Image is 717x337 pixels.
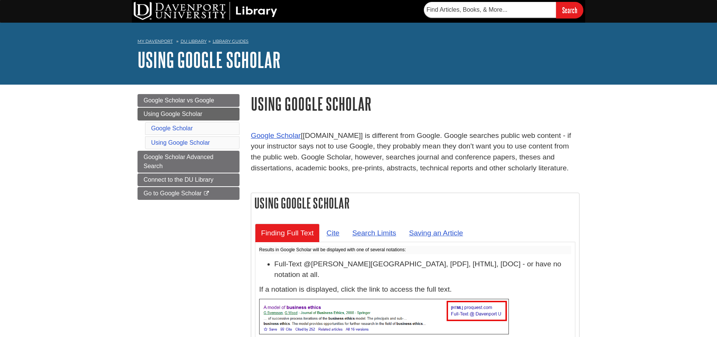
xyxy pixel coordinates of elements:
a: My Davenport [138,38,173,45]
a: Search Limits [346,224,402,242]
a: Cite [320,224,345,242]
a: Google Scholar [251,131,301,139]
input: Find Articles, Books, & More... [424,2,556,18]
span: Connect to the DU Library [144,176,213,183]
a: Connect to the DU Library [138,173,240,186]
li: Full-Text @[PERSON_NAME][GEOGRAPHIC_DATA], [PDF], [HTML], [DOC] - or have no notation at all. [274,259,571,281]
div: Guide Page Menu [138,94,240,200]
a: Go to Google Scholar [138,187,240,200]
span: Using Google Scholar [144,111,202,117]
a: Using Google Scholar [138,108,240,121]
nav: breadcrumb [138,36,579,48]
h2: Using Google Scholar [251,193,579,213]
a: DU Library [181,39,207,44]
p: Results in Google Scholar will be displayed with one of several notations: [259,246,571,254]
input: Search [556,2,583,18]
a: Finding Full Text [255,224,320,242]
a: Google Scholar vs Google [138,94,240,107]
img: DU Library [134,2,277,20]
h1: Using Google Scholar [251,94,579,113]
a: Using Google Scholar [151,139,210,146]
span: Google Scholar vs Google [144,97,214,104]
a: Library Guides [213,39,249,44]
span: Google Scholar Advanced Search [144,154,213,169]
p: If a notation is displayed, click the link to access the full text. [259,284,571,295]
a: Google Scholar Advanced Search [138,151,240,173]
a: Using Google Scholar [138,48,281,71]
span: Go to Google Scholar [144,190,202,196]
form: Searches DU Library's articles, books, and more [424,2,583,18]
img: google scholar [259,299,509,334]
a: Saving an Article [403,224,469,242]
i: This link opens in a new window [203,191,210,196]
p: [[DOMAIN_NAME]] is different from Google. Google searches public web content - if your instructor... [251,130,579,174]
a: Google Scholar [151,125,193,131]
